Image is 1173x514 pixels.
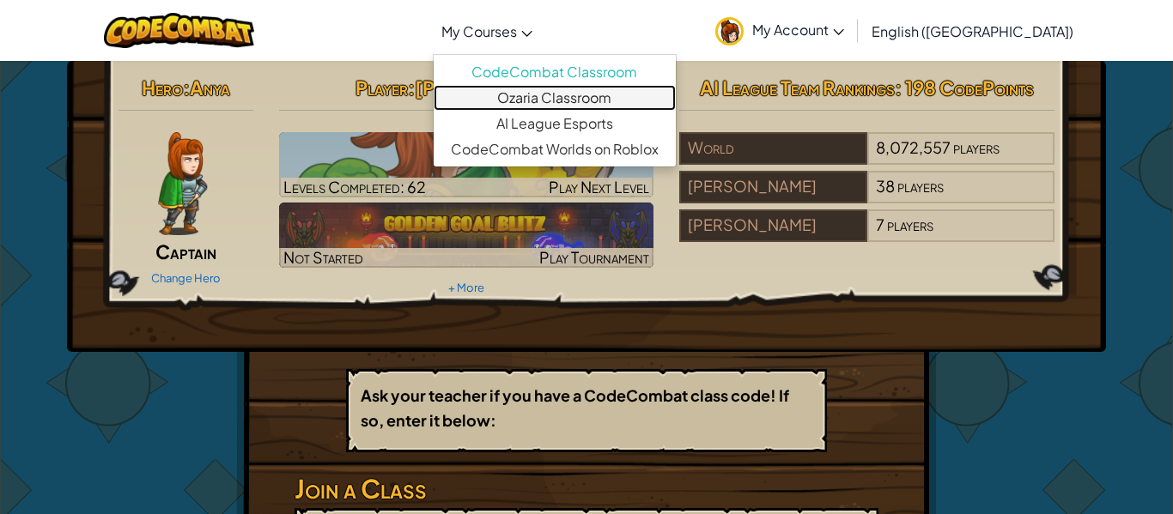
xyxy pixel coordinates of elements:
[356,76,408,100] span: Player
[872,22,1073,40] span: English ([GEOGRAPHIC_DATA])
[295,469,878,508] h3: Join a Class
[158,132,207,235] img: captain-pose.png
[679,171,866,203] div: [PERSON_NAME]
[434,85,676,111] a: Ozaria Classroom
[715,17,744,45] img: avatar
[279,203,654,268] img: Golden Goal
[679,148,1054,168] a: World8,072,557players
[151,271,221,285] a: Change Hero
[887,215,933,234] span: players
[679,187,1054,207] a: [PERSON_NAME]38players
[434,111,676,136] a: AI League Esports
[283,177,426,197] span: Levels Completed: 62
[876,137,951,157] span: 8,072,557
[183,76,190,100] span: :
[283,247,363,267] span: Not Started
[190,76,230,100] span: Anya
[279,203,654,268] a: Not StartedPlay Tournament
[897,176,944,196] span: players
[679,226,1054,245] a: [PERSON_NAME]7players
[279,132,654,197] a: Play Next Level
[876,215,884,234] span: 7
[707,3,853,57] a: My Account
[155,239,216,263] span: Captain
[448,281,484,294] a: + More
[433,8,541,54] a: My Courses
[279,132,654,197] img: CS1
[142,76,183,100] span: Hero
[679,209,866,242] div: [PERSON_NAME]
[434,59,676,85] a: CodeCombat Classroom
[539,247,649,267] span: Play Tournament
[679,132,866,165] div: World
[895,76,1034,100] span: : 198 CodePoints
[279,136,654,175] h3: CS1
[441,22,517,40] span: My Courses
[953,137,1000,157] span: players
[361,385,789,430] b: Ask your teacher if you have a CodeCombat class code! If so, enter it below:
[415,76,577,100] span: [PERSON_NAME]
[700,76,895,100] span: AI League Team Rankings
[408,76,415,100] span: :
[876,176,895,196] span: 38
[549,177,649,197] span: Play Next Level
[863,8,1082,54] a: English ([GEOGRAPHIC_DATA])
[434,136,676,162] a: CodeCombat Worlds on Roblox
[752,21,844,39] span: My Account
[104,13,254,48] img: CodeCombat logo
